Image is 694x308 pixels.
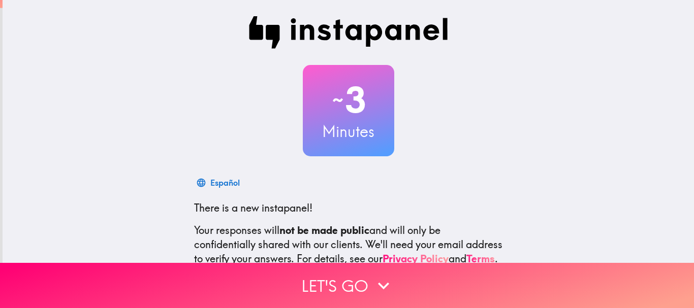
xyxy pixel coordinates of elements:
[303,79,394,121] h2: 3
[249,16,448,49] img: Instapanel
[466,252,495,265] a: Terms
[194,223,503,266] p: Your responses will and will only be confidentially shared with our clients. We'll need your emai...
[303,121,394,142] h3: Minutes
[210,176,240,190] div: Español
[194,201,312,214] span: There is a new instapanel!
[331,85,345,115] span: ~
[194,173,244,193] button: Español
[279,224,369,236] b: not be made public
[383,252,449,265] a: Privacy Policy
